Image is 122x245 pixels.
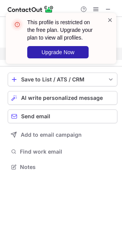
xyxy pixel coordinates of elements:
[8,91,117,105] button: AI write personalized message
[8,5,54,14] img: ContactOut v5.3.10
[8,128,117,142] button: Add to email campaign
[41,49,74,55] span: Upgrade Now
[8,73,117,86] button: save-profile-one-click
[20,164,114,171] span: Notes
[8,162,117,172] button: Notes
[8,146,117,157] button: Find work email
[21,132,82,138] span: Add to email campaign
[27,46,89,58] button: Upgrade Now
[21,76,104,83] div: Save to List / ATS / CRM
[8,109,117,123] button: Send email
[11,18,23,31] img: error
[21,95,103,101] span: AI write personalized message
[20,148,114,155] span: Find work email
[27,18,98,41] header: This profile is restricted on the free plan. Upgrade your plan to view all profiles.
[21,113,50,119] span: Send email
